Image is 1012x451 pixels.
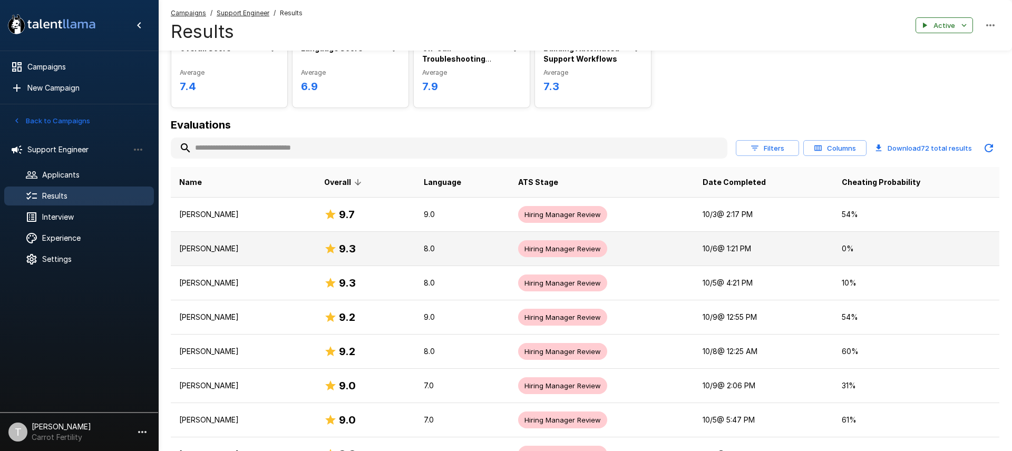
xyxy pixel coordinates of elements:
[179,380,307,391] p: [PERSON_NAME]
[518,347,607,357] span: Hiring Manager Review
[339,377,356,394] h6: 9.0
[518,381,607,391] span: Hiring Manager Review
[179,312,307,322] p: [PERSON_NAME]
[694,403,833,437] td: 10/5 @ 5:47 PM
[518,312,607,322] span: Hiring Manager Review
[424,176,461,189] span: Language
[842,380,991,391] p: 31 %
[518,415,607,425] span: Hiring Manager Review
[871,138,976,159] button: Download72 total results
[978,138,999,159] button: Updated Today - 1:55 PM
[543,78,643,95] h6: 7.3
[210,8,212,18] span: /
[171,119,231,131] b: Evaluations
[179,209,307,220] p: [PERSON_NAME]
[842,415,991,425] p: 61 %
[179,415,307,425] p: [PERSON_NAME]
[424,209,501,220] p: 9.0
[424,243,501,254] p: 8.0
[339,240,356,257] h6: 9.3
[703,176,766,189] span: Date Completed
[217,9,269,17] u: Support Engineer
[179,278,307,288] p: [PERSON_NAME]
[518,278,607,288] span: Hiring Manager Review
[339,206,355,223] h6: 9.7
[694,232,833,266] td: 10/6 @ 1:21 PM
[543,67,643,78] span: Average
[339,411,356,428] h6: 9.0
[339,343,355,360] h6: 9.2
[842,312,991,322] p: 54 %
[424,380,501,391] p: 7.0
[274,8,276,18] span: /
[694,300,833,335] td: 10/9 @ 12:55 PM
[842,176,920,189] span: Cheating Probability
[422,44,491,74] b: On-Call Troubleshooting Protocols
[339,309,355,326] h6: 9.2
[422,78,521,95] h6: 7.9
[179,346,307,357] p: [PERSON_NAME]
[424,415,501,425] p: 7.0
[736,140,799,156] button: Filters
[171,21,303,43] h4: Results
[179,243,307,254] p: [PERSON_NAME]
[324,176,365,189] span: Overall
[339,274,356,291] h6: 9.3
[842,209,991,220] p: 54 %
[424,278,501,288] p: 8.0
[424,346,501,357] p: 8.0
[842,278,991,288] p: 10 %
[694,266,833,300] td: 10/5 @ 4:21 PM
[180,67,279,78] span: Average
[280,8,303,18] span: Results
[171,9,206,17] u: Campaigns
[694,335,833,369] td: 10/8 @ 12:25 AM
[694,198,833,232] td: 10/3 @ 2:17 PM
[179,176,202,189] span: Name
[422,67,521,78] span: Average
[518,244,607,254] span: Hiring Manager Review
[694,369,833,403] td: 10/9 @ 2:06 PM
[518,210,607,220] span: Hiring Manager Review
[803,140,867,156] button: Columns
[180,78,279,95] h6: 7.4
[842,346,991,357] p: 60 %
[916,17,973,34] button: Active
[301,78,400,95] h6: 6.9
[301,67,400,78] span: Average
[424,312,501,322] p: 9.0
[518,176,558,189] span: ATS Stage
[842,243,991,254] p: 0 %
